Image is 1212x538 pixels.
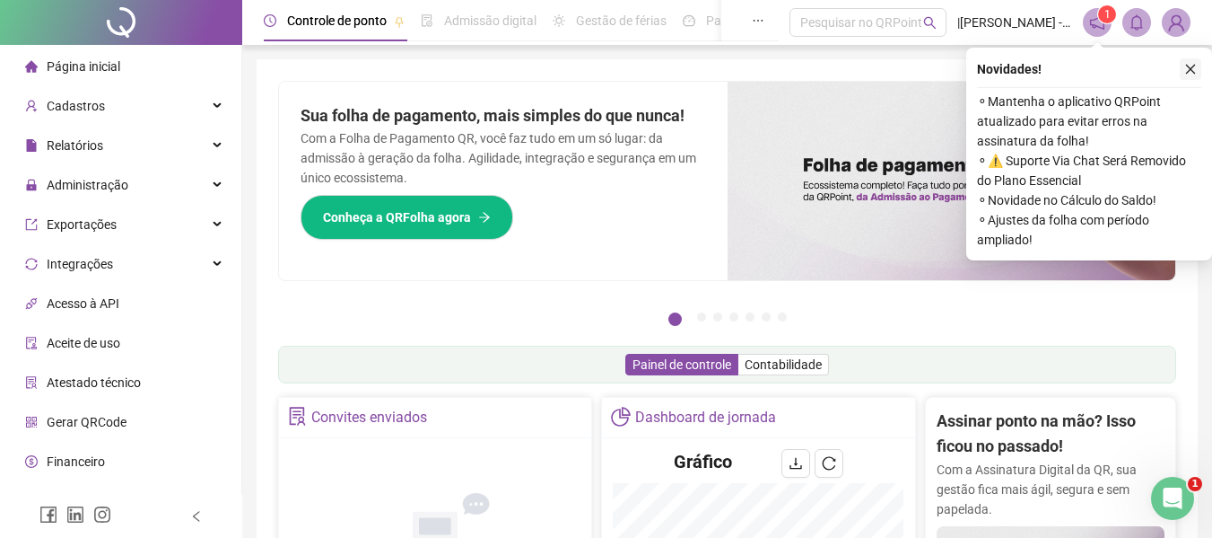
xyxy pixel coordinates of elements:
span: 1 [1188,477,1202,491]
span: Gestão de férias [576,13,667,28]
button: Conheça a QRFolha agora [301,195,513,240]
span: audit [25,337,38,349]
span: file-done [421,14,433,27]
span: Integrações [47,257,113,271]
span: pie-chart [611,407,630,426]
span: dollar [25,455,38,468]
span: facebook [39,506,57,524]
h4: Gráfico [674,449,732,474]
span: |[PERSON_NAME] - Clímax tecnologia [957,13,1072,32]
span: Gerar QRCode [47,415,126,429]
span: Financeiro [47,454,105,469]
span: notification [1089,14,1105,31]
span: Conheça a QRFolha agora [323,207,471,227]
button: 1 [668,313,682,326]
span: ⚬ Ajustes da folha com período ampliado! [977,210,1201,250]
span: dashboard [683,14,695,27]
span: Admissão digital [444,13,536,28]
img: banner%2F8d14a306-6205-4263-8e5b-06e9a85ad873.png [728,82,1176,280]
span: 1 [1104,8,1111,21]
span: Contabilidade [745,357,822,372]
span: Painel de controle [632,357,731,372]
span: ellipsis [752,14,764,27]
span: bell [1129,14,1145,31]
span: solution [25,376,38,389]
span: ⚬ ⚠️ Suporte Via Chat Será Removido do Plano Essencial [977,151,1201,190]
span: pushpin [394,16,405,27]
span: Atestado técnico [47,375,141,390]
span: Exportações [47,217,117,232]
span: download [789,456,803,471]
img: 88910 [1163,9,1190,36]
span: instagram [93,506,111,524]
span: Administração [47,178,128,192]
span: qrcode [25,416,38,428]
div: Convites enviados [311,402,427,433]
span: sync [25,258,38,270]
span: Cadastros [47,99,105,113]
span: clock-circle [264,14,276,27]
span: lock [25,179,38,191]
button: 2 [697,313,706,322]
iframe: Intercom live chat [1151,477,1194,520]
span: Acesso à API [47,296,119,311]
button: 4 [729,313,738,322]
span: home [25,60,38,73]
span: Aceite de uso [47,336,120,350]
p: Com a Folha de Pagamento QR, você faz tudo em um só lugar: da admissão à geração da folha. Agilid... [301,128,706,188]
span: export [25,218,38,231]
button: 5 [746,313,754,322]
span: solution [288,407,307,426]
span: Novidades ! [977,59,1042,79]
span: linkedin [66,506,84,524]
span: arrow-right [478,211,491,224]
span: Central de ajuda [47,494,137,508]
span: Controle de ponto [287,13,387,28]
span: search [923,16,937,30]
span: Painel do DP [706,13,776,28]
button: 3 [713,313,722,322]
p: Com a Assinatura Digital da QR, sua gestão fica mais ágil, segura e sem papelada. [937,460,1164,519]
button: 6 [762,313,771,322]
div: Dashboard de jornada [635,402,776,433]
span: left [190,510,203,523]
span: ⚬ Mantenha o aplicativo QRPoint atualizado para evitar erros na assinatura da folha! [977,92,1201,151]
span: api [25,297,38,310]
span: user-add [25,100,38,112]
span: file [25,139,38,152]
span: Página inicial [47,59,120,74]
span: close [1184,63,1197,75]
span: sun [553,14,565,27]
h2: Assinar ponto na mão? Isso ficou no passado! [937,409,1164,460]
span: ⚬ Novidade no Cálculo do Saldo! [977,190,1201,210]
sup: 1 [1098,5,1116,23]
span: Relatórios [47,138,103,153]
h2: Sua folha de pagamento, mais simples do que nunca! [301,103,706,128]
span: reload [822,456,836,471]
button: 7 [778,313,787,322]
